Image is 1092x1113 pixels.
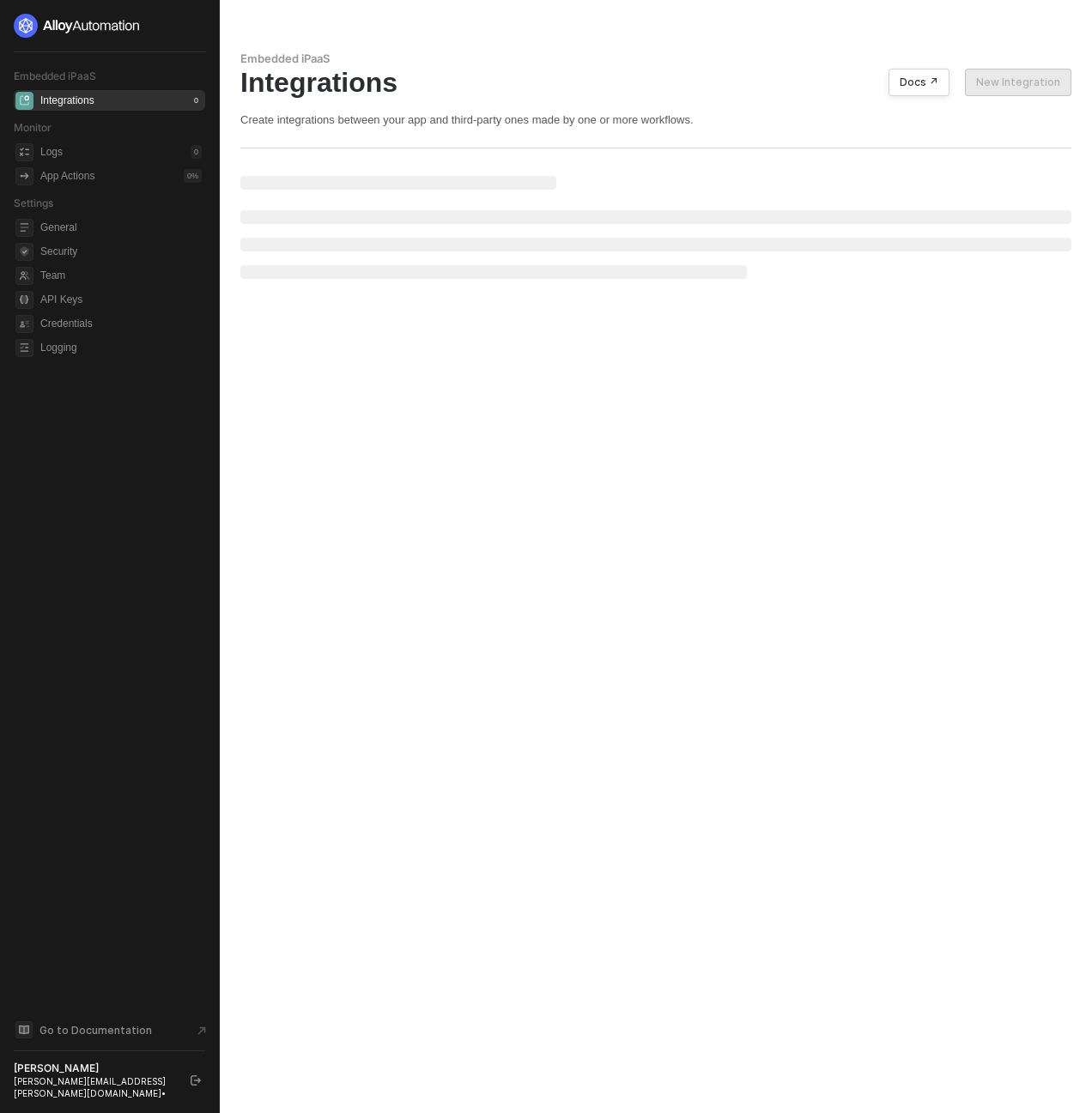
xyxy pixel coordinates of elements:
[889,69,949,96] button: Docs ↗
[240,112,1071,127] div: Create integrations between your app and third-party ones made by one or more workflows.
[40,313,202,334] span: Credentials
[14,1075,175,1099] div: [PERSON_NAME][EMAIL_ADDRESS][PERSON_NAME][DOMAIN_NAME] •
[15,291,33,309] span: api-key
[15,1021,33,1038] span: documentation
[240,66,1071,99] div: Integrations
[40,337,202,358] span: Logging
[15,92,33,110] span: integrations
[14,121,52,134] span: Monitor
[14,70,96,82] span: Embedded iPaaS
[965,69,1071,96] button: New Integration
[191,1075,201,1086] span: logout
[40,169,94,184] div: App Actions
[39,1023,152,1037] span: Go to Documentation
[14,1062,175,1075] div: [PERSON_NAME]
[14,14,141,38] img: logo
[191,94,202,107] div: 0
[40,289,202,310] span: API Keys
[40,241,202,262] span: Security
[15,143,33,161] span: icon-logs
[900,76,938,89] div: Docs ↗
[240,51,1071,66] div: Embedded iPaaS
[40,145,63,160] div: Logs
[15,267,33,285] span: team
[40,94,94,108] div: Integrations
[15,339,33,357] span: logging
[15,243,33,261] span: security
[40,265,202,286] span: Team
[193,1022,210,1039] span: document-arrow
[40,217,202,238] span: General
[14,197,53,209] span: Settings
[15,219,33,237] span: general
[15,315,33,333] span: credentials
[15,167,33,185] span: icon-app-actions
[184,169,202,183] div: 0 %
[14,1019,206,1040] a: Knowledge Base
[191,145,202,159] div: 0
[14,14,205,38] a: logo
